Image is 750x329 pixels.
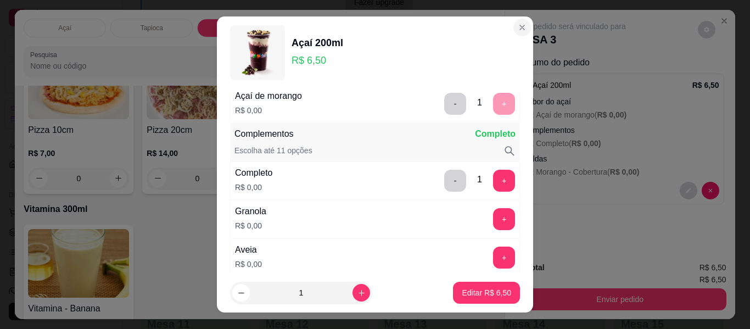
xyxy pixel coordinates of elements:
[235,105,302,116] p: R$ 0,00
[462,287,511,298] p: Editar R$ 6,50
[234,127,294,141] p: Complementos
[444,93,466,115] button: delete
[235,90,302,103] div: Açaí de morango
[230,25,285,80] img: product-image
[493,247,515,269] button: add
[235,243,262,256] div: Aveia
[475,127,516,141] p: Completo
[232,284,250,302] button: decrease-product-quantity
[292,53,343,68] p: R$ 6,50
[235,220,266,231] p: R$ 0,00
[493,208,515,230] button: add
[352,284,370,302] button: increase-product-quantity
[234,145,312,157] p: Escolha até 11 opções
[493,170,515,192] button: add
[453,282,520,304] button: Editar R$ 6,50
[477,173,482,186] div: 1
[292,35,343,51] div: Açaí 200ml
[235,205,266,218] div: Granola
[235,259,262,270] p: R$ 0,00
[477,96,482,109] div: 1
[235,182,272,193] p: R$ 0,00
[235,166,272,180] div: Completo
[513,19,531,36] button: Close
[444,170,466,192] button: delete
